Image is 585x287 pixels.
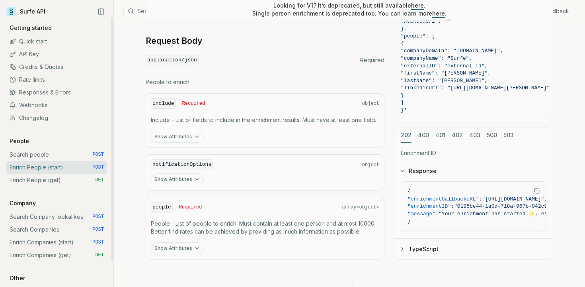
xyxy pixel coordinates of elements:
span: : [435,210,439,216]
code: include [151,98,176,109]
p: People to enrich [146,78,384,86]
a: Rate limits [6,73,107,86]
a: Enrich People (get) GET [6,174,107,187]
span: "people": [ [401,33,435,39]
a: API Key [6,48,107,61]
button: 503 [503,128,514,142]
span: , [544,196,547,202]
span: GET [95,177,104,183]
p: Company [6,199,39,207]
a: Responses & Errors [6,86,107,99]
span: "lastName": "[PERSON_NAME]", [401,77,487,83]
button: 403 [469,128,480,142]
button: 202 [401,128,411,142]
span: } [401,92,404,98]
span: object [362,100,379,107]
span: "message" [408,210,435,216]
code: notificationOptions [151,159,213,170]
button: 401 [435,128,445,142]
p: People - List of people to enrich. Must contain at least one person and at most 10000. Better fin... [151,220,379,236]
span: "[URL][DOMAIN_NAME]" [482,196,544,202]
a: Search Companies POST [6,223,107,236]
a: Enrich Companies (start) POST [6,236,107,249]
span: } [408,218,411,224]
button: 500 [487,128,497,142]
span: POST [92,239,104,246]
code: people [151,202,173,213]
a: Credits & Quotas [6,61,107,73]
a: Request Body [146,35,202,47]
span: POST [92,226,104,233]
button: Copy Text [531,185,543,197]
span: POST [92,214,104,220]
span: { [408,189,411,195]
span: "webhookUrl": "" [401,18,450,24]
span: }, [401,26,407,31]
p: Include - List of fields to include in the enrichment results. Must have at least one field. [151,116,379,124]
span: POST [92,151,104,158]
span: "linkedinUrl": "[URL][DOMAIN_NAME][PERSON_NAME]" [401,85,550,91]
p: Getting started [6,24,55,32]
p: Other [6,274,28,282]
span: "enrichmentCallbackURL" [408,196,479,202]
p: Looking for V1? It’s deprecated, but still available . Single person enrichment is deprecated too... [252,2,447,18]
button: Collapse Sidebar [95,6,107,18]
button: 400 [418,128,429,142]
a: Enrich Companies (get) GET [6,249,107,261]
button: Search⌘K [123,4,322,18]
a: Changelog [6,112,107,124]
button: TypeScript [394,238,553,259]
span: Required [182,100,205,107]
span: ] [401,100,404,106]
span: : [479,196,482,202]
span: "companyName": "Surfe", [401,55,472,61]
span: "enrichmentID" [408,203,451,209]
a: Surfe API [6,6,45,18]
a: here [411,2,424,9]
button: Show Attributes [151,242,204,254]
a: Webhooks [6,99,107,112]
span: { [401,40,404,46]
button: Response [394,161,553,181]
span: Required [360,56,384,64]
span: "0195be44-1a0d-718a-967b-042c9d17ffd7" [454,203,572,209]
span: GET [95,252,104,258]
p: Enrichment ID [401,149,546,157]
button: Show Attributes [151,173,204,185]
span: Required [179,204,202,210]
span: array<object> [342,204,379,210]
span: "externalID": "external-id", [401,63,487,69]
button: 402 [452,128,463,142]
button: Show Attributes [151,131,204,143]
a: Search people POST [6,148,107,161]
span: object [362,162,379,168]
span: "companyDomain": "[DOMAIN_NAME]", [401,48,503,54]
a: Search Company lookalikes POST [6,210,107,223]
span: }' [401,107,407,113]
span: POST [92,164,104,171]
span: : [451,203,454,209]
p: People [6,137,32,145]
a: Quick start [6,35,107,48]
span: "firstName": "[PERSON_NAME]", [401,70,491,76]
a: here [432,10,445,17]
code: application/json [146,55,199,66]
div: Response [394,181,553,238]
a: Enrich People (start) POST [6,161,107,174]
